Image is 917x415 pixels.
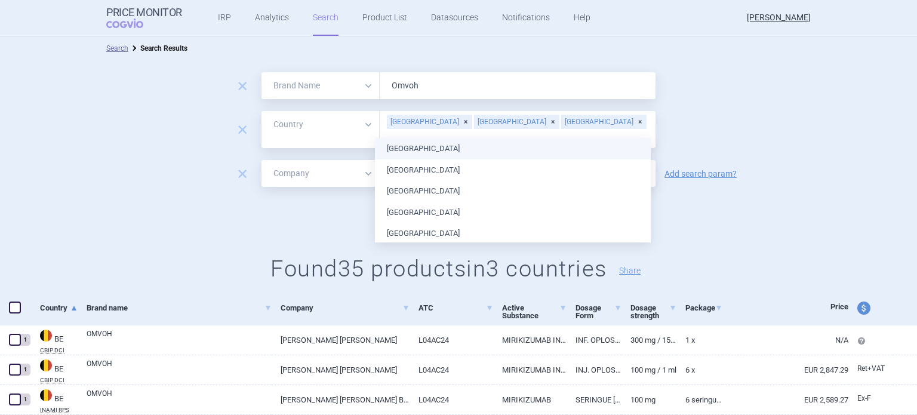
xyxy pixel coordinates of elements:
a: Dosage Form [576,293,621,330]
a: MIRIKIZUMAB INFUSIE 300 MG / 15 ML [493,325,567,355]
a: OMVOH [87,328,272,350]
span: Ex-factory price [857,394,871,402]
div: [GEOGRAPHIC_DATA] [474,115,559,129]
a: Price MonitorCOGVIO [106,7,182,29]
a: 300 mg / 15 ml [621,325,676,355]
div: [GEOGRAPHIC_DATA] [387,115,472,129]
a: [PERSON_NAME] [PERSON_NAME] [272,355,409,385]
li: [GEOGRAPHIC_DATA] [375,159,651,181]
a: EUR 2,589.27 [722,385,848,414]
li: [GEOGRAPHIC_DATA] [375,180,651,202]
a: OMVOH [87,388,272,410]
a: Ret+VAT [848,360,893,378]
a: Add search param? [664,170,737,178]
img: Belgium [40,359,52,371]
span: Retail price with VAT [857,364,885,373]
span: Price [830,302,848,311]
a: 1 x [676,325,722,355]
a: Active Substance [502,293,567,330]
a: MIRIKIZUMAB [493,385,567,414]
a: L04AC24 [410,385,494,414]
div: [GEOGRAPHIC_DATA] [561,115,647,129]
a: ATC [419,293,494,322]
a: BEBECBIP DCI [31,328,78,353]
a: 100 mg [621,385,676,414]
div: 1 [20,334,30,346]
a: BEBECBIP DCI [31,358,78,383]
li: [GEOGRAPHIC_DATA] [375,202,651,223]
strong: Price Monitor [106,7,182,19]
a: Brand name [87,293,272,322]
a: EUR 2,847.29 [722,355,848,385]
img: Belgium [40,330,52,342]
a: Package [685,293,722,322]
a: [PERSON_NAME] [PERSON_NAME] BENELUX [272,385,409,414]
a: Ex-F [848,390,893,408]
a: L04AC24 [410,325,494,355]
a: INJ. OPLOSS. S.C. [VOORGEV. PEN] [567,355,621,385]
span: COGVIO [106,19,160,28]
abbr: CBIP DCI — Belgian Center for Pharmacotherapeutic Information (CBIP) [40,348,78,353]
li: [GEOGRAPHIC_DATA] [375,223,651,244]
abbr: CBIP DCI — Belgian Center for Pharmacotherapeutic Information (CBIP) [40,377,78,383]
a: Company [281,293,409,322]
a: L04AC24 [410,355,494,385]
img: Belgium [40,389,52,401]
a: Country [40,293,78,322]
li: [GEOGRAPHIC_DATA] [375,138,651,159]
a: N/A [722,325,848,355]
a: Dosage strength [630,293,676,330]
li: Search [106,42,128,54]
a: INF. OPLOSS. (CONC.) I.V. [[MEDICAL_DATA].] [567,325,621,355]
button: Share [619,266,641,275]
a: MIRIKIZUMAB INJECTIE 100 MG / 1 ML [493,355,567,385]
a: OMVOH [87,358,272,380]
a: SERINGUE [DEMOGRAPHIC_DATA] [567,385,621,414]
a: 6 x [676,355,722,385]
a: [PERSON_NAME] [PERSON_NAME] [272,325,409,355]
abbr: INAMI RPS — National Institute for Health Disability Insurance, Belgium. Programme web - Médicame... [40,407,78,413]
a: 6 seringues préremplies 1 mL solution injectable, 100 mg/mL [676,385,722,414]
a: Search [106,44,128,53]
div: 1 [20,394,30,405]
strong: Search Results [140,44,187,53]
a: 100 mg / 1 ml [621,355,676,385]
a: BEBEINAMI RPS [31,388,78,413]
li: Search Results [128,42,187,54]
div: 1 [20,364,30,376]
